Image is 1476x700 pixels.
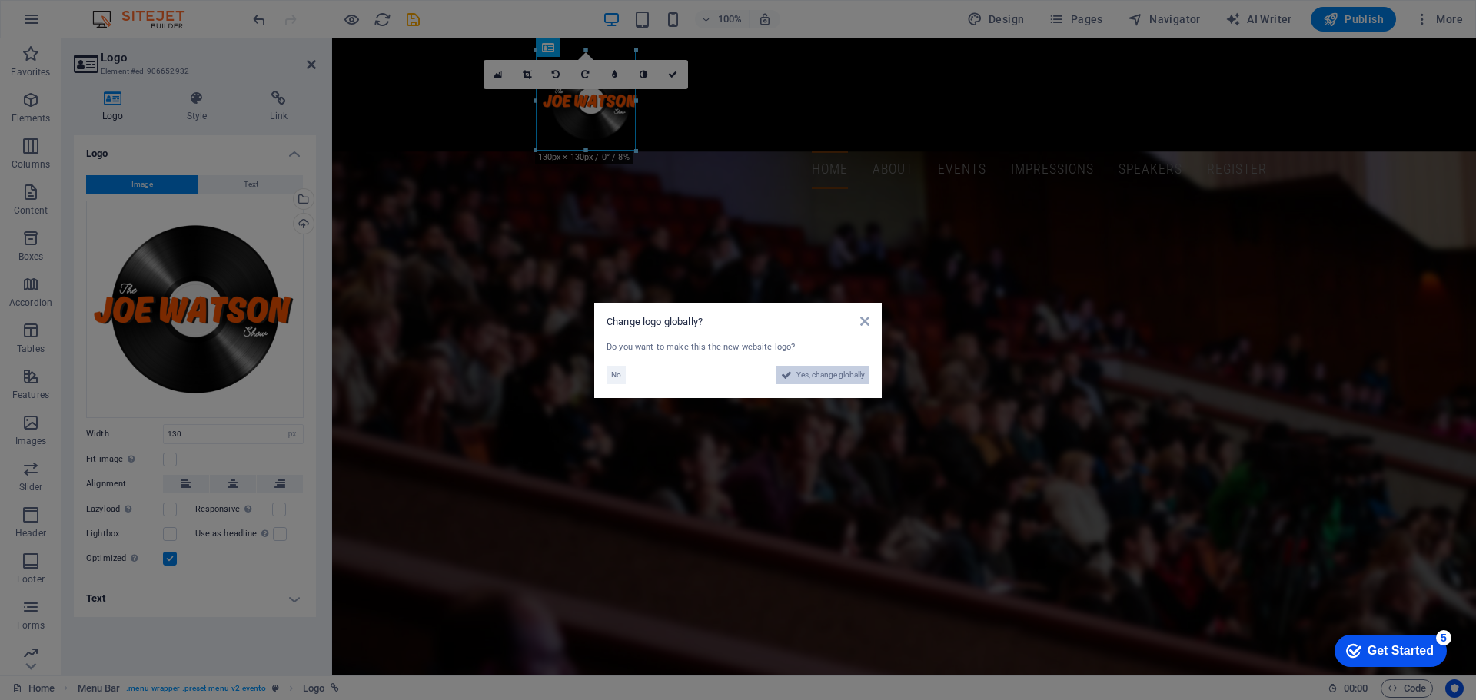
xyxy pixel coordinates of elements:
[796,366,865,384] span: Yes, change globally
[611,366,621,384] span: No
[607,366,626,384] button: No
[12,8,125,40] div: Get Started 5 items remaining, 0% complete
[114,3,129,18] div: 5
[607,341,869,354] div: Do you want to make this the new website logo?
[45,17,111,31] div: Get Started
[776,366,869,384] button: Yes, change globally
[607,316,703,327] span: Change logo globally?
